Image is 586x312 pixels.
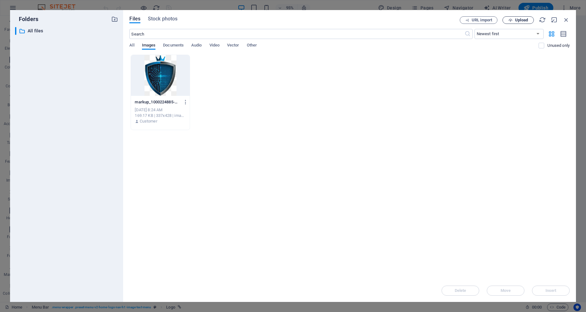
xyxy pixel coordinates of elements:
[551,16,558,23] i: Minimize
[547,43,570,48] p: Displays only files that are not in use on the website. Files added during this session can still...
[148,15,177,23] span: Stock photos
[28,27,107,35] p: All files
[227,41,239,50] span: Vector
[247,41,257,50] span: Other
[163,41,184,50] span: Documents
[111,16,118,23] i: Create new folder
[135,113,186,118] div: 169.17 KB | 337x428 | image/png
[129,15,140,23] span: Files
[209,41,220,50] span: Video
[129,29,464,39] input: Search
[502,16,534,24] button: Upload
[563,16,570,23] i: Close
[135,107,186,113] div: [DATE] 8:24 AM
[191,41,202,50] span: Audio
[135,99,180,105] p: markup_1000224885-U6uuXM8oDwb5Fb4lAQfqFQ.png
[472,18,492,22] span: URL import
[460,16,497,24] button: URL import
[142,41,156,50] span: Images
[140,118,157,124] p: Customer
[15,15,38,23] p: Folders
[539,16,546,23] i: Reload
[15,27,16,35] div: ​
[515,18,528,22] span: Upload
[129,41,134,50] span: All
